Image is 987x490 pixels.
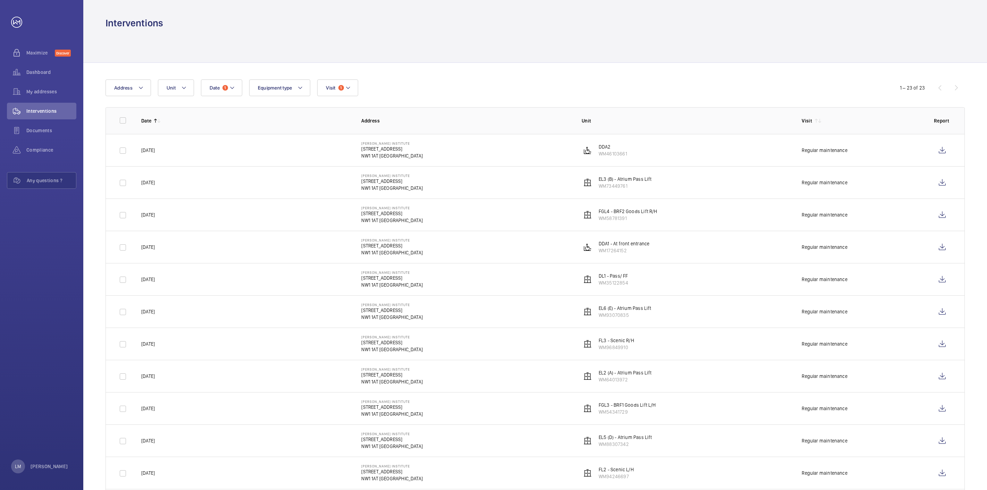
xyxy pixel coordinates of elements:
[326,85,335,91] span: Visit
[361,411,423,417] p: NW1 1AT [GEOGRAPHIC_DATA]
[338,85,344,91] span: 1
[317,79,358,96] button: Visit1
[802,373,847,380] div: Regular maintenance
[141,147,155,154] p: [DATE]
[583,372,592,380] img: elevator.svg
[222,85,228,91] span: 1
[583,404,592,413] img: elevator.svg
[361,303,423,307] p: [PERSON_NAME] Institute
[361,404,423,411] p: [STREET_ADDRESS]
[106,79,151,96] button: Address
[802,147,847,154] div: Regular maintenance
[802,179,847,186] div: Regular maintenance
[106,17,163,29] h1: Interventions
[361,339,423,346] p: [STREET_ADDRESS]
[361,432,423,436] p: [PERSON_NAME] Institute
[361,249,423,256] p: NW1 1AT [GEOGRAPHIC_DATA]
[141,179,155,186] p: [DATE]
[361,443,423,450] p: NW1 1AT [GEOGRAPHIC_DATA]
[802,437,847,444] div: Regular maintenance
[114,85,133,91] span: Address
[599,279,628,286] p: WM35122854
[361,152,423,159] p: NW1 1AT [GEOGRAPHIC_DATA]
[361,367,423,371] p: [PERSON_NAME] Institute
[802,244,847,251] div: Regular maintenance
[167,85,176,91] span: Unit
[599,369,652,376] p: EL2 (A) - Atrium Pass Lift
[583,146,592,154] img: platform_lift.svg
[583,307,592,316] img: elevator.svg
[599,272,628,279] p: DL1 - Pass/ FF
[599,150,627,157] p: WM46103661
[361,145,423,152] p: [STREET_ADDRESS]
[141,308,155,315] p: [DATE]
[583,437,592,445] img: elevator.svg
[361,274,423,281] p: [STREET_ADDRESS]
[802,340,847,347] div: Regular maintenance
[599,434,652,441] p: EL5 (D) - Atrium Pass Lift
[361,314,423,321] p: NW1 1AT [GEOGRAPHIC_DATA]
[26,49,55,56] span: Maximize
[599,240,649,247] p: DDA1 - At front entrance
[900,84,925,91] div: 1 – 23 of 23
[582,117,791,124] p: Unit
[361,270,423,274] p: [PERSON_NAME] Institute
[249,79,311,96] button: Equipment type
[141,437,155,444] p: [DATE]
[802,405,847,412] div: Regular maintenance
[15,463,21,470] p: LM
[361,335,423,339] p: [PERSON_NAME] Institute
[599,337,634,344] p: FL3 - Scenic R/H
[361,307,423,314] p: [STREET_ADDRESS]
[361,371,423,378] p: [STREET_ADDRESS]
[361,475,423,482] p: NW1 1AT [GEOGRAPHIC_DATA]
[583,275,592,284] img: elevator.svg
[802,211,847,218] div: Regular maintenance
[361,378,423,385] p: NW1 1AT [GEOGRAPHIC_DATA]
[599,376,652,383] p: WM64013972
[26,108,76,115] span: Interventions
[258,85,292,91] span: Equipment type
[361,468,423,475] p: [STREET_ADDRESS]
[361,238,423,242] p: [PERSON_NAME] Institute
[583,469,592,477] img: elevator.svg
[361,141,423,145] p: [PERSON_NAME] Institute
[201,79,242,96] button: Date1
[26,127,76,134] span: Documents
[26,88,76,95] span: My addresses
[802,308,847,315] div: Regular maintenance
[583,211,592,219] img: elevator.svg
[141,373,155,380] p: [DATE]
[599,312,651,319] p: WM93070835
[55,50,71,57] span: Discover
[361,464,423,468] p: [PERSON_NAME] Institute
[599,344,634,351] p: WM96849910
[141,470,155,476] p: [DATE]
[141,244,155,251] p: [DATE]
[361,281,423,288] p: NW1 1AT [GEOGRAPHIC_DATA]
[141,211,155,218] p: [DATE]
[583,340,592,348] img: elevator.svg
[361,242,423,249] p: [STREET_ADDRESS]
[599,215,657,222] p: WM58781391
[599,408,656,415] p: WM54341729
[361,185,423,192] p: NW1 1AT [GEOGRAPHIC_DATA]
[31,463,68,470] p: [PERSON_NAME]
[27,177,76,184] span: Any questions ?
[141,117,151,124] p: Date
[599,402,656,408] p: FGL3 - BRF1 Goods Lift L/H
[599,176,652,183] p: EL3 (B) - Atrium Pass Lift
[361,206,423,210] p: [PERSON_NAME] Institute
[210,85,220,91] span: Date
[802,276,847,283] div: Regular maintenance
[599,466,634,473] p: FL2 - Scenic L/H
[802,117,812,124] p: Visit
[802,470,847,476] div: Regular maintenance
[361,436,423,443] p: [STREET_ADDRESS]
[361,210,423,217] p: [STREET_ADDRESS]
[599,143,627,150] p: DDA2
[361,174,423,178] p: [PERSON_NAME] Institute
[361,217,423,224] p: NW1 1AT [GEOGRAPHIC_DATA]
[599,183,652,189] p: WM73449761
[599,473,634,480] p: WM94246697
